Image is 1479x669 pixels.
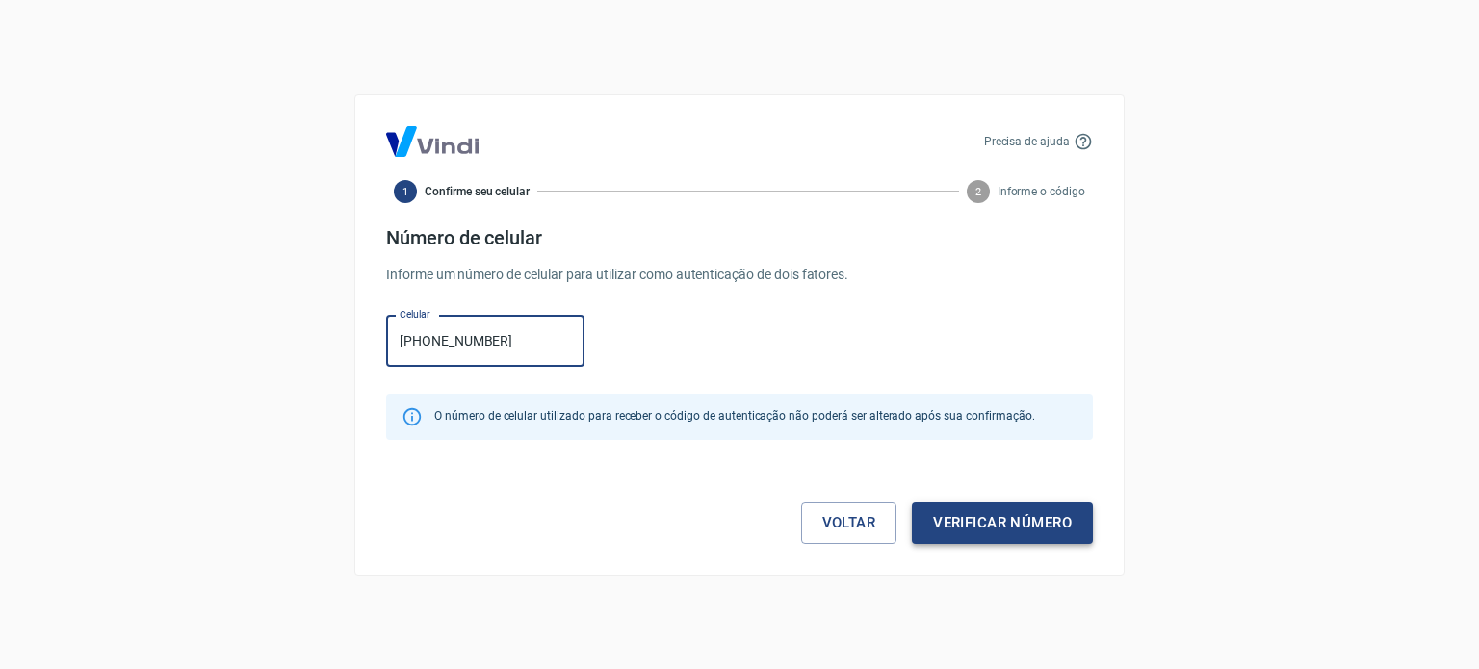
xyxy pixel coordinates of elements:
div: O número de celular utilizado para receber o código de autenticação não poderá ser alterado após ... [434,399,1034,434]
text: 2 [975,185,981,197]
p: Precisa de ajuda [984,133,1070,150]
p: Informe um número de celular para utilizar como autenticação de dois fatores. [386,265,1093,285]
img: Logo Vind [386,126,479,157]
span: Confirme seu celular [425,183,530,200]
button: Verificar número [912,502,1093,543]
label: Celular [400,307,430,322]
text: 1 [402,185,408,197]
h4: Número de celular [386,226,1093,249]
a: Voltar [801,502,897,543]
span: Informe o código [998,183,1085,200]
